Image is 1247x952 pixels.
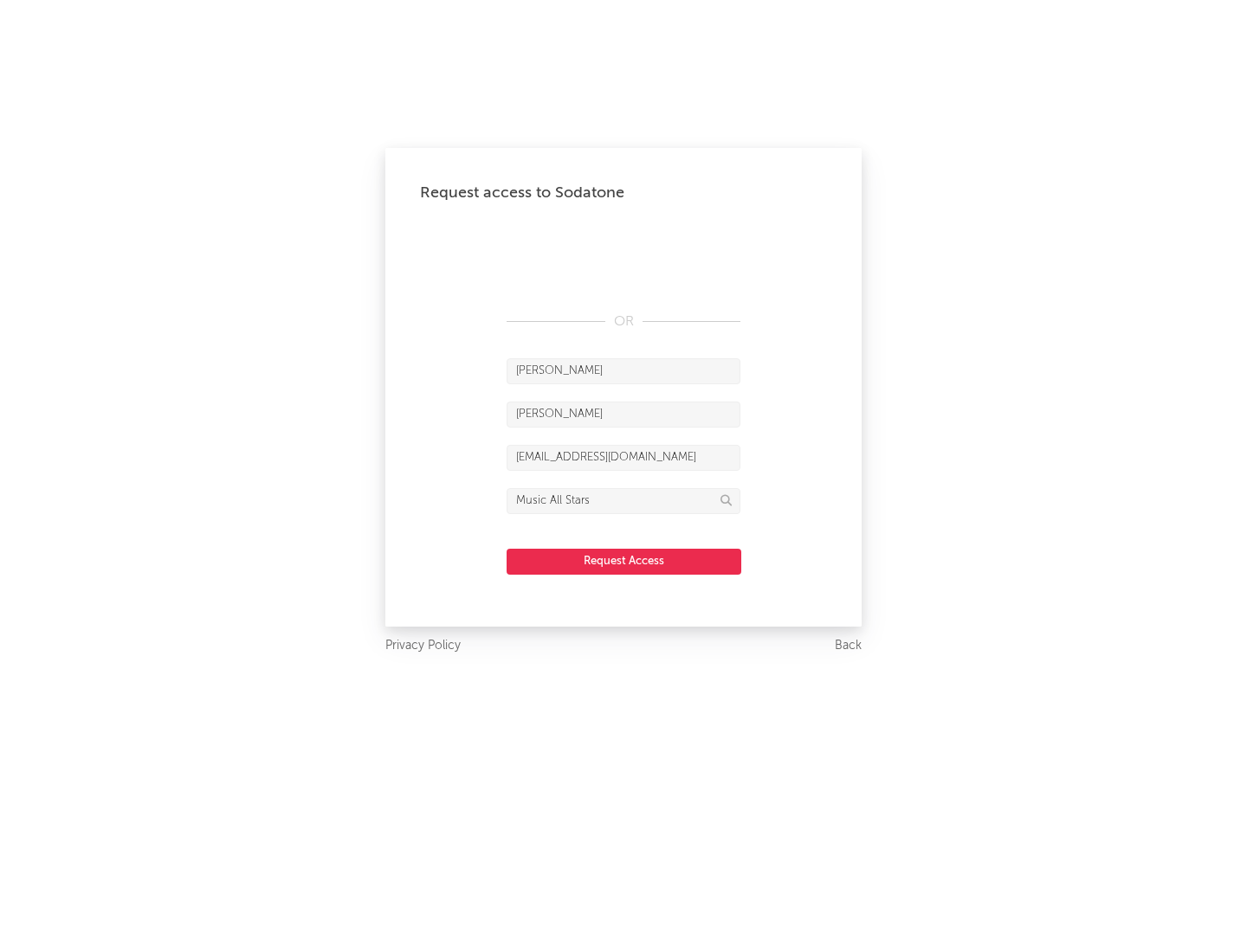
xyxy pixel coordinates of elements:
div: OR [507,312,740,332]
input: First Name [507,358,740,384]
a: Back [835,635,862,657]
div: Request access to Sodatone [420,183,827,203]
input: Last Name [507,402,740,428]
input: Email [507,445,740,471]
input: Division [507,488,740,514]
button: Request Access [507,549,741,575]
a: Privacy Policy [385,635,461,657]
